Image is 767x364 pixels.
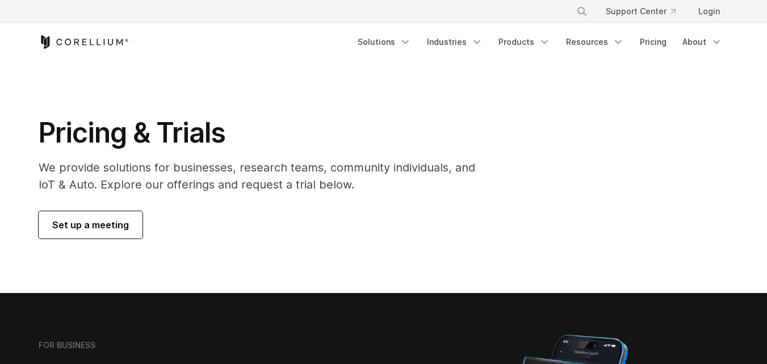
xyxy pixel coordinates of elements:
[676,32,729,52] a: About
[633,32,673,52] a: Pricing
[39,211,142,239] a: Set up a meeting
[420,32,489,52] a: Industries
[689,1,729,22] a: Login
[492,32,557,52] a: Products
[559,32,631,52] a: Resources
[39,116,491,150] h1: Pricing & Trials
[52,218,129,232] span: Set up a meeting
[39,35,129,49] a: Corellium Home
[597,1,685,22] a: Support Center
[351,32,418,52] a: Solutions
[563,1,729,22] div: Navigation Menu
[39,340,95,350] h6: FOR BUSINESS
[572,1,592,22] button: Search
[351,32,729,52] div: Navigation Menu
[39,159,491,193] p: We provide solutions for businesses, research teams, community individuals, and IoT & Auto. Explo...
